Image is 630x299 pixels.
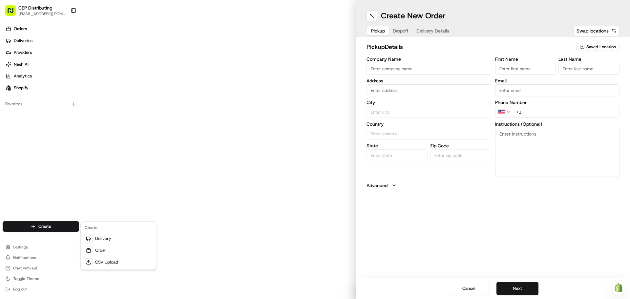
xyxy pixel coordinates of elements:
img: Nash [7,7,20,20]
div: Start new chat [30,63,108,69]
span: Nash AI [14,61,29,67]
button: Next [496,282,538,295]
label: Country [367,122,491,126]
input: Enter state [367,149,428,161]
span: • [71,102,73,107]
div: Create [82,223,155,233]
button: See all [102,84,119,92]
input: Enter company name [367,63,491,75]
span: [PERSON_NAME] [20,119,53,125]
a: 📗Knowledge Base [4,144,53,156]
img: 8571987876998_91fb9ceb93ad5c398215_72.jpg [14,63,26,75]
label: Last Name [558,57,619,61]
span: Saved Location [586,44,616,50]
span: Orders [14,26,27,32]
a: Delivery [82,233,155,245]
span: Dropoff [393,28,409,34]
label: Zip Code [430,143,491,148]
input: Enter address [367,84,491,96]
h1: Create New Order [381,11,446,21]
span: API Documentation [62,147,105,153]
span: Deliveries [14,38,32,44]
label: Instructions (Optional) [495,122,620,126]
label: Advanced [367,182,388,189]
img: 1736555255976-a54dd68f-1ca7-489b-9aae-adbdc363a1c4 [13,102,18,107]
span: Log out [13,287,27,292]
span: CEP Distributing [18,5,52,11]
label: City [367,100,491,105]
h2: pickup Details [367,42,575,52]
input: Enter email [495,84,620,96]
span: Pylon [65,163,79,168]
a: 💻API Documentation [53,144,108,156]
span: Delivery Details [416,28,449,34]
div: We're available if you need us! [30,69,90,75]
span: [EMAIL_ADDRESS][DOMAIN_NAME] [18,11,65,16]
input: Clear [17,42,108,49]
div: 💻 [55,147,61,153]
img: 1736555255976-a54dd68f-1ca7-489b-9aae-adbdc363a1c4 [13,120,18,125]
span: Pickup [371,28,385,34]
label: Email [495,78,620,83]
span: Create [38,224,51,229]
label: Company Name [367,57,491,61]
span: Analytics [14,73,32,79]
input: Enter first name [495,63,556,75]
p: Welcome 👋 [7,26,119,37]
img: Wisdom Oko [7,96,17,108]
span: [DATE] [58,119,72,125]
label: Address [367,78,491,83]
span: Shopify [14,85,29,91]
input: Enter last name [558,63,619,75]
input: Enter zip code [430,149,491,161]
input: Enter city [367,106,491,118]
a: Powered byPylon [46,162,79,168]
img: Masood Aslam [7,113,17,124]
input: Enter country [367,128,491,139]
span: Toggle Theme [13,276,39,281]
span: Settings [13,245,28,250]
span: Notifications [13,255,36,260]
button: Cancel [448,282,490,295]
span: Swap locations [577,28,609,34]
img: 1736555255976-a54dd68f-1ca7-489b-9aae-adbdc363a1c4 [7,63,18,75]
span: • [54,119,57,125]
a: Order [82,245,155,256]
span: Knowledge Base [13,147,50,153]
span: [DATE] [75,102,88,107]
button: Start new chat [112,65,119,73]
a: CSV Upload [82,256,155,268]
label: Phone Number [495,100,620,105]
label: First Name [495,57,556,61]
span: Providers [14,50,32,55]
img: Shopify logo [6,85,11,91]
div: Past conversations [7,85,42,91]
input: Enter phone number [512,106,620,118]
div: Favorites [3,99,79,109]
span: Chat with us! [13,266,37,271]
div: 📗 [7,147,12,153]
label: State [367,143,428,148]
span: Wisdom [PERSON_NAME] [20,102,70,107]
